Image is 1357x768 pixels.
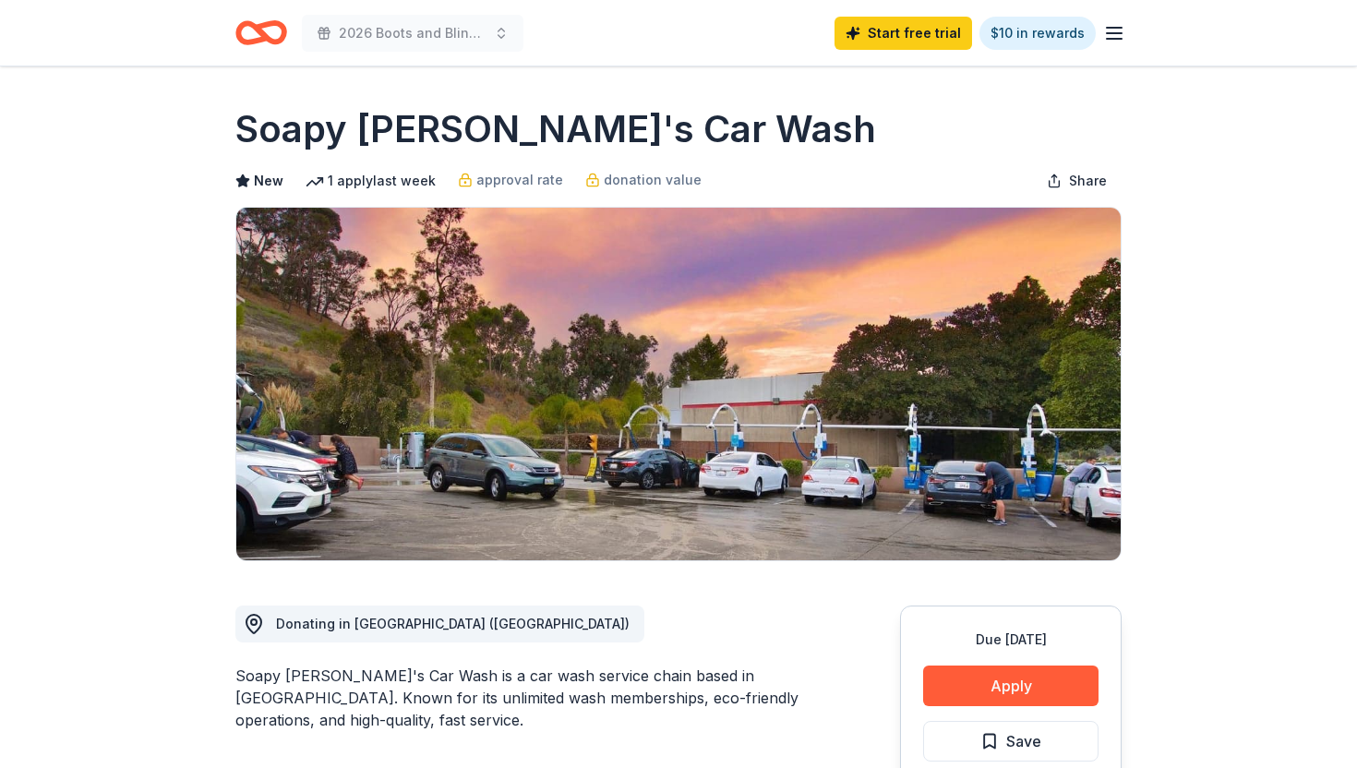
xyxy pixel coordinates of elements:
div: Soapy [PERSON_NAME]'s Car Wash is a car wash service chain based in [GEOGRAPHIC_DATA]. Known for ... [235,665,811,731]
span: 2026 Boots and Bling Silent Auction Parents Night [339,22,486,44]
button: 2026 Boots and Bling Silent Auction Parents Night [302,15,523,52]
span: donation value [604,169,702,191]
a: Start free trial [835,17,972,50]
a: approval rate [458,169,563,191]
button: Apply [923,666,1099,706]
a: $10 in rewards [979,17,1096,50]
div: Due [DATE] [923,629,1099,651]
span: Save [1006,729,1041,753]
span: approval rate [476,169,563,191]
a: Home [235,11,287,54]
span: Donating in [GEOGRAPHIC_DATA] ([GEOGRAPHIC_DATA]) [276,616,630,631]
div: 1 apply last week [306,170,436,192]
a: donation value [585,169,702,191]
button: Save [923,721,1099,762]
button: Share [1032,162,1122,199]
span: New [254,170,283,192]
img: Image for Soapy Joe's Car Wash [236,208,1121,560]
span: Share [1069,170,1107,192]
h1: Soapy [PERSON_NAME]'s Car Wash [235,103,876,155]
